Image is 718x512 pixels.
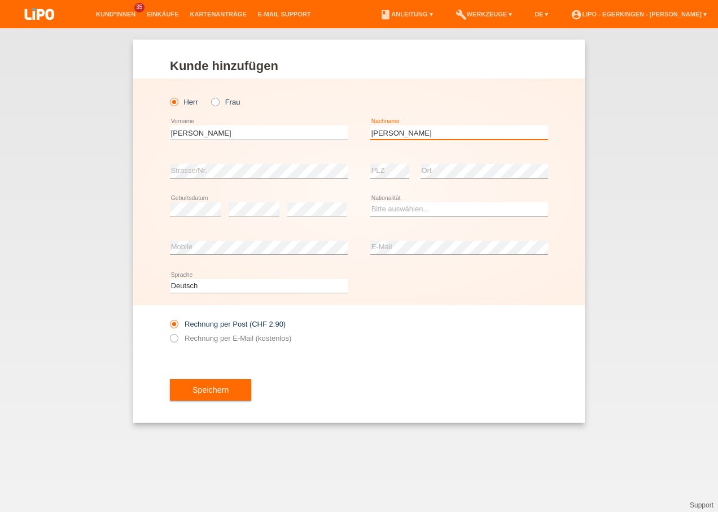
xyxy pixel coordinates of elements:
[134,3,145,12] span: 35
[529,11,554,18] a: DE ▾
[11,23,68,32] a: LIPO pay
[380,9,391,20] i: book
[192,385,229,394] span: Speichern
[450,11,518,18] a: buildWerkzeuge ▾
[170,334,291,342] label: Rechnung per E-Mail (kostenlos)
[690,501,713,509] a: Support
[185,11,252,18] a: Kartenanträge
[252,11,317,18] a: E-Mail Support
[170,98,177,105] input: Herr
[565,11,712,18] a: account_circleLIPO - Egerkingen - [PERSON_NAME] ▾
[170,320,177,334] input: Rechnung per Post (CHF 2.90)
[141,11,184,18] a: Einkäufe
[170,98,198,106] label: Herr
[170,320,286,328] label: Rechnung per Post (CHF 2.90)
[571,9,582,20] i: account_circle
[90,11,141,18] a: Kund*innen
[456,9,467,20] i: build
[170,59,548,73] h1: Kunde hinzufügen
[170,379,251,401] button: Speichern
[211,98,240,106] label: Frau
[211,98,218,105] input: Frau
[170,334,177,348] input: Rechnung per E-Mail (kostenlos)
[374,11,438,18] a: bookAnleitung ▾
